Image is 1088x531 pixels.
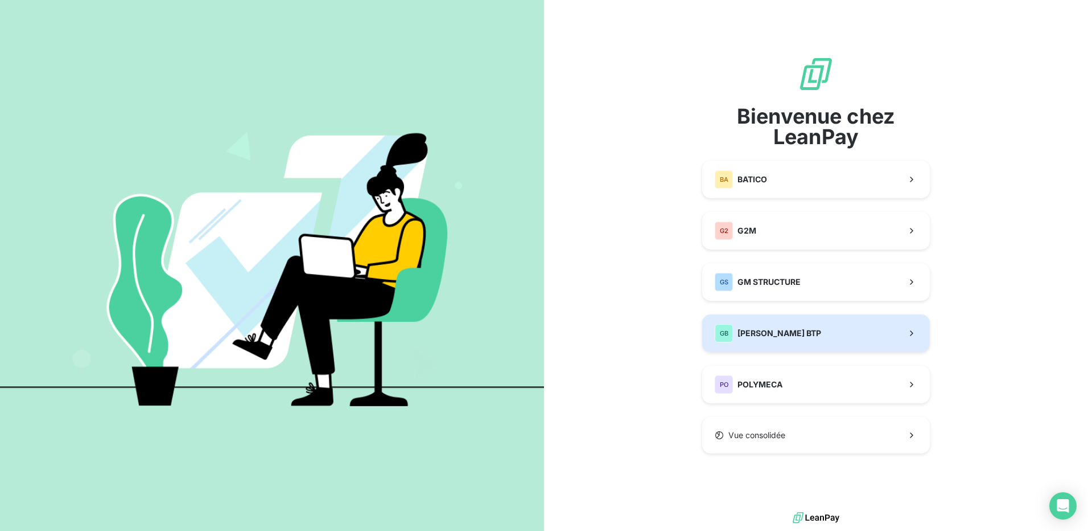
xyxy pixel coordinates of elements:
[715,222,733,240] div: G2
[715,324,733,342] div: GB
[1049,492,1077,520] div: Open Intercom Messenger
[793,509,839,526] img: logo
[702,417,930,454] button: Vue consolidée
[798,56,834,92] img: logo sigle
[702,106,930,147] span: Bienvenue chez LeanPay
[737,379,782,390] span: POLYMECA
[715,170,733,189] div: BA
[715,375,733,394] div: PO
[728,430,785,441] span: Vue consolidée
[702,161,930,198] button: BABATICO
[737,276,801,288] span: GM STRUCTURE
[737,225,756,236] span: G2M
[715,273,733,291] div: GS
[702,263,930,301] button: GSGM STRUCTURE
[702,212,930,250] button: G2G2M
[737,174,767,185] span: BATICO
[702,366,930,403] button: POPOLYMECA
[737,328,821,339] span: [PERSON_NAME] BTP
[702,314,930,352] button: GB[PERSON_NAME] BTP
